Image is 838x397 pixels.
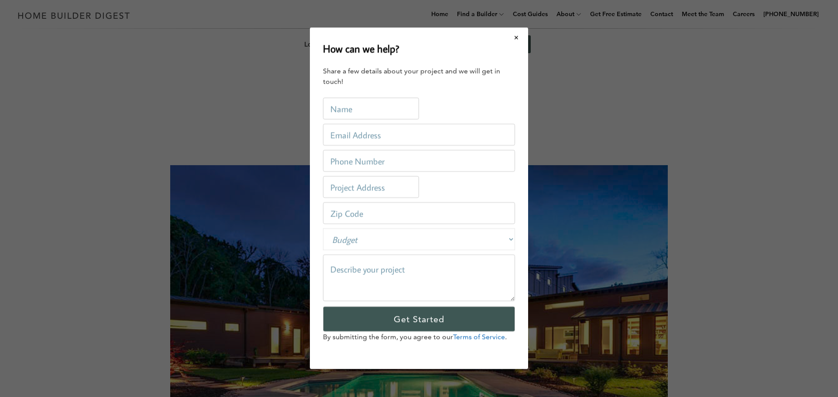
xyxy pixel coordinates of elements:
[323,203,515,224] input: Zip Code
[323,98,419,120] input: Name
[323,332,515,343] p: By submitting the form, you agree to our .
[453,333,505,341] a: Terms of Service
[323,41,399,56] h2: How can we help?
[323,176,419,198] input: Project Address
[670,334,828,387] iframe: Drift Widget Chat Controller
[323,66,515,87] div: Share a few details about your project and we will get in touch!
[323,150,515,172] input: Phone Number
[505,28,528,47] button: Close modal
[323,307,515,332] input: Get Started
[323,124,515,146] input: Email Address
